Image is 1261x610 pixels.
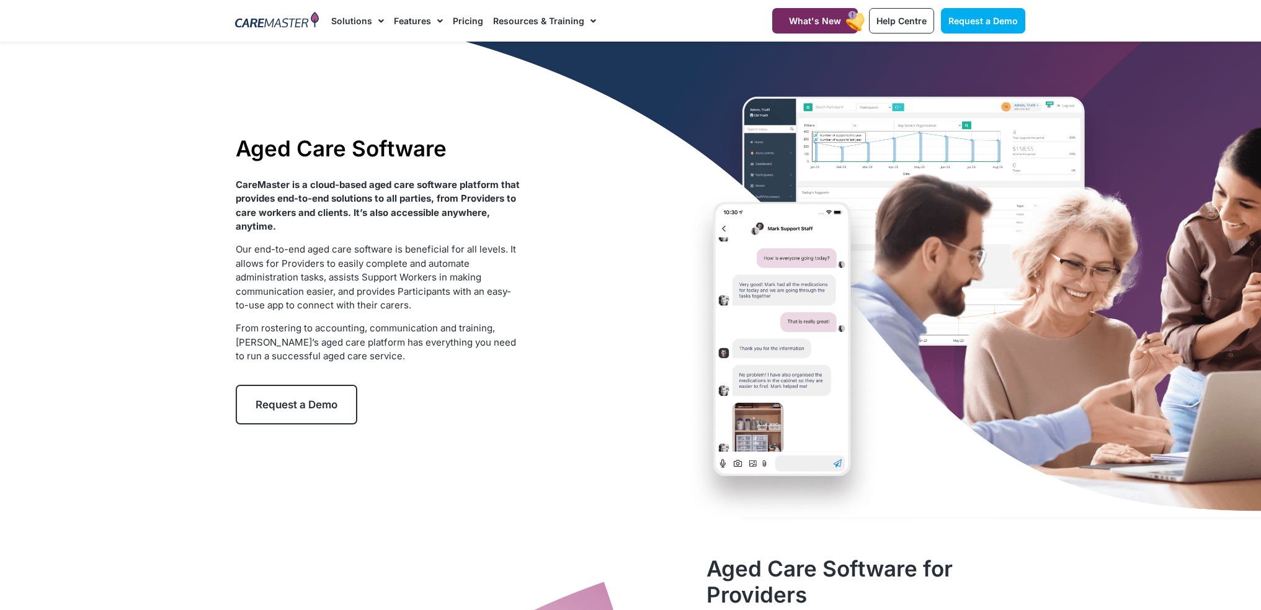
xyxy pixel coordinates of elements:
[948,16,1018,26] span: Request a Demo
[869,8,934,34] a: Help Centre
[772,8,858,34] a: What's New
[256,398,337,411] span: Request a Demo
[235,12,319,30] img: CareMaster Logo
[236,243,516,311] span: Our end-to-end aged care software is beneficial for all levels. It allows for Providers to easily...
[236,322,516,362] span: From rostering to accounting, communication and training, [PERSON_NAME]’s aged care platform has ...
[941,8,1025,34] a: Request a Demo
[706,555,1025,608] h2: Aged Care Software for Providers
[236,179,520,233] strong: CareMaster is a cloud-based aged care software platform that provides end-to-end solutions to all...
[789,16,841,26] span: What's New
[236,135,520,161] h1: Aged Care Software
[876,16,927,26] span: Help Centre
[236,385,357,424] a: Request a Demo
